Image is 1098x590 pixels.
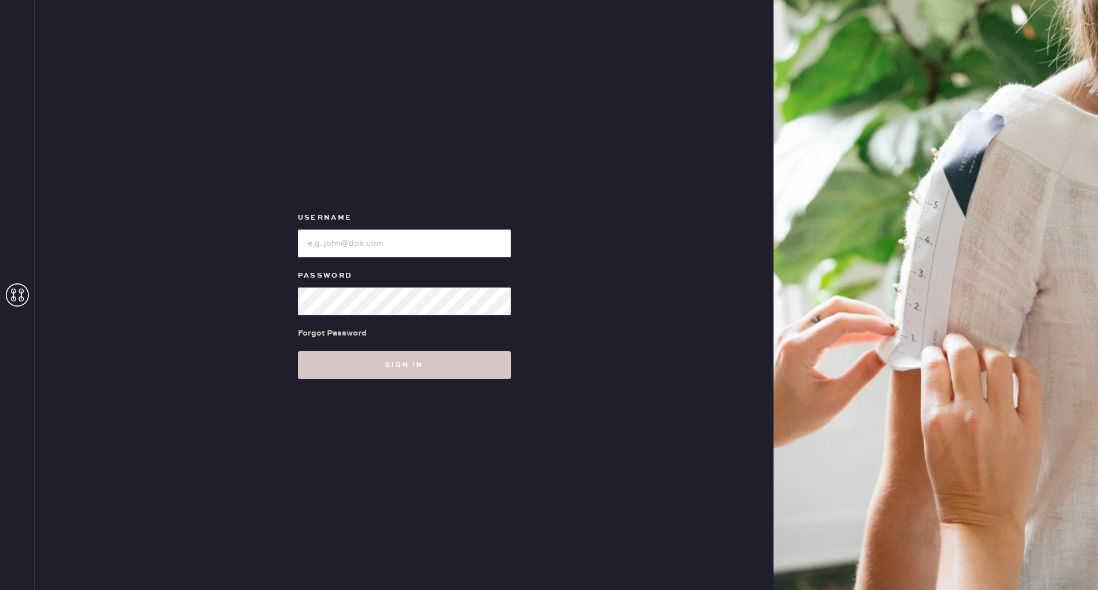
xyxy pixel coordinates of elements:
input: e.g. john@doe.com [298,230,511,257]
div: Forgot Password [298,327,367,340]
label: Username [298,211,511,225]
label: Password [298,269,511,283]
button: Sign in [298,351,511,379]
a: Forgot Password [298,315,367,351]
